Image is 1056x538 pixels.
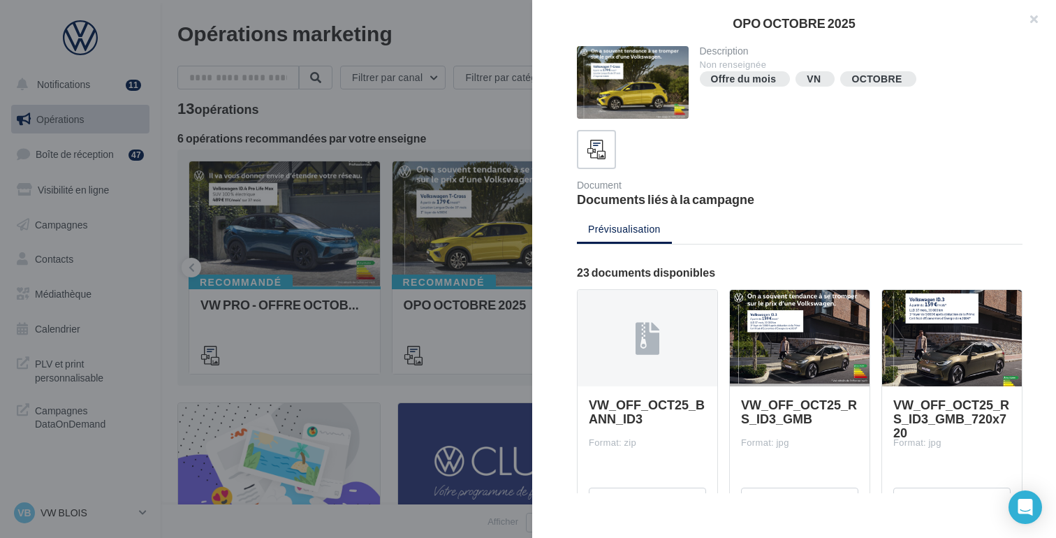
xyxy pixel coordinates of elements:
[711,74,777,85] div: Offre du mois
[577,267,1022,278] div: 23 documents disponibles
[700,59,1012,71] div: Non renseignée
[893,488,1011,511] button: Télécharger
[555,17,1034,29] div: OPO OCTOBRE 2025
[741,397,857,426] span: VW_OFF_OCT25_RS_ID3_GMB
[893,397,1009,440] span: VW_OFF_OCT25_RS_ID3_GMB_720x720
[589,488,706,511] button: Télécharger
[700,46,1012,56] div: Description
[741,437,858,449] div: Format: jpg
[851,74,902,85] div: OCTOBRE
[589,397,705,426] span: VW_OFF_OCT25_BANN_ID3
[807,74,821,85] div: VN
[741,488,858,511] button: Télécharger
[893,437,1011,449] div: Format: jpg
[589,437,706,449] div: Format: zip
[1009,490,1042,524] div: Open Intercom Messenger
[577,193,794,205] div: Documents liés à la campagne
[577,180,794,190] div: Document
